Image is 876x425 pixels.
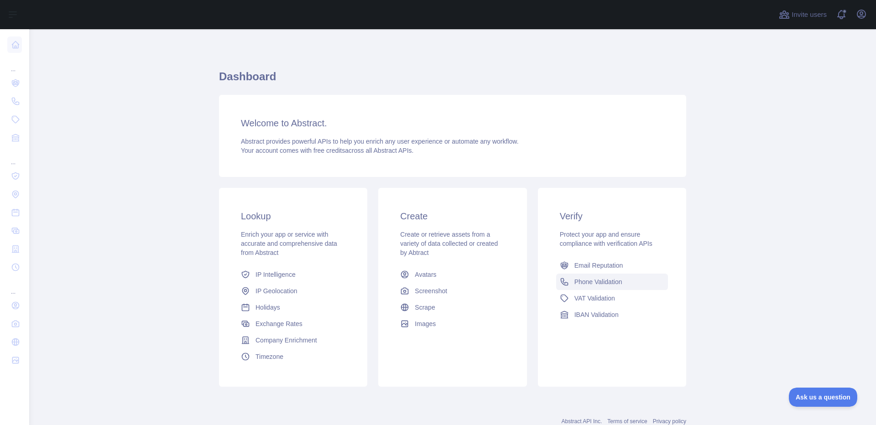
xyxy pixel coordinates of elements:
[237,299,349,316] a: Holidays
[219,69,686,91] h1: Dashboard
[574,310,619,319] span: IBAN Validation
[653,418,686,425] a: Privacy policy
[237,266,349,283] a: IP Intelligence
[255,270,296,279] span: IP Intelligence
[7,148,22,166] div: ...
[556,257,668,274] a: Email Reputation
[556,306,668,323] a: IBAN Validation
[560,210,664,223] h3: Verify
[313,147,345,154] span: free credits
[562,418,602,425] a: Abstract API Inc.
[400,210,505,223] h3: Create
[7,277,22,295] div: ...
[241,231,337,256] span: Enrich your app or service with accurate and comprehensive data from Abstract
[255,336,317,345] span: Company Enrichment
[396,316,508,332] a: Images
[255,319,302,328] span: Exchange Rates
[415,270,436,279] span: Avatars
[237,348,349,365] a: Timezone
[237,283,349,299] a: IP Geolocation
[556,274,668,290] a: Phone Validation
[237,332,349,348] a: Company Enrichment
[607,418,647,425] a: Terms of service
[777,7,829,22] button: Invite users
[241,147,413,154] span: Your account comes with across all Abstract APIs.
[396,266,508,283] a: Avatars
[241,138,519,145] span: Abstract provides powerful APIs to help you enrich any user experience or automate any workflow.
[241,210,345,223] h3: Lookup
[789,388,858,407] iframe: Toggle Customer Support
[396,283,508,299] a: Screenshot
[255,352,283,361] span: Timezone
[415,319,436,328] span: Images
[415,303,435,312] span: Scrape
[400,231,498,256] span: Create or retrieve assets from a variety of data collected or created by Abtract
[574,261,623,270] span: Email Reputation
[574,277,622,286] span: Phone Validation
[560,231,652,247] span: Protect your app and ensure compliance with verification APIs
[792,10,827,20] span: Invite users
[255,303,280,312] span: Holidays
[415,286,447,295] span: Screenshot
[574,294,615,303] span: VAT Validation
[7,55,22,73] div: ...
[241,117,664,130] h3: Welcome to Abstract.
[556,290,668,306] a: VAT Validation
[237,316,349,332] a: Exchange Rates
[255,286,297,295] span: IP Geolocation
[396,299,508,316] a: Scrape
